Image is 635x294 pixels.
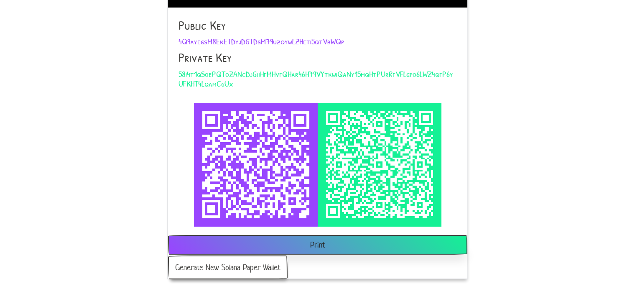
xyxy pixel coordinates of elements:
[202,111,309,218] div: 4Q9ayegsM8EkETDyjDGTDsM79uzqywLZHeti5qtVbWQp
[179,18,457,33] h4: Public Key
[202,111,309,218] img: BNyNAHd9plkrRusiQEeC5aXfmybVXRoDn5hzvHgGoQ5YRICNAZQT4DyYDnRqTgtMTAAAAAElFTkSuQmCC
[326,111,433,218] img: CJjaW7Py6bkAAAAASUVORK5CYII=
[179,36,344,47] span: 4Q9ayegsM8EkETDyjDGTDsM79uzqywLZHeti5qtVbWQp
[179,50,457,65] h4: Private Key
[179,68,453,89] span: 58i4t1qSoePQToZANcDjGhHfMHvfQHar46H79VYtkwiQaNy15mqHtPUrRfVFLgpo6LWZ4qfP6yUFKHT4LqamCgUx
[168,235,467,255] button: Print
[168,256,288,279] button: Generate New Solana Paper Wallet
[326,111,433,218] div: 58i4t1qSoePQToZANcDjGhHfMHvfQHar46H79VYtkwiQaNy15mqHtPUrRfVFLgpo6LWZ4qfP6yUFKHT4LqamCgUx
